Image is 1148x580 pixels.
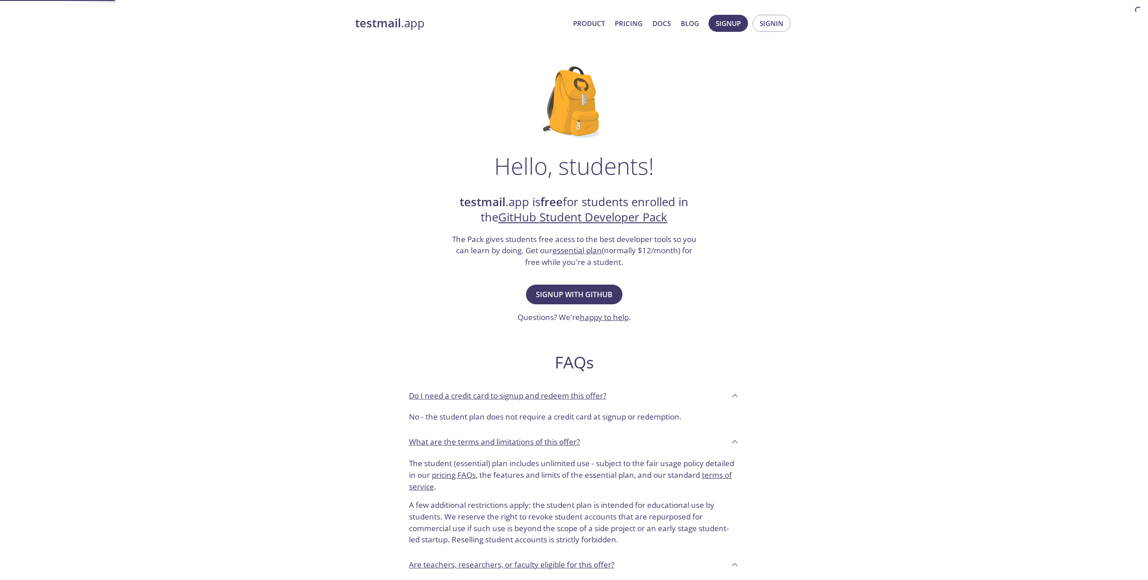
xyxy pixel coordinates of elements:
[498,209,667,225] a: GitHub Student Developer Pack
[409,436,580,448] p: What are the terms and limitations of this offer?
[494,152,654,179] h1: Hello, students!
[402,383,746,407] div: Do I need a credit card to signup and redeem this offer?
[402,553,746,577] div: Are teachers, researchers, or faculty eligible for this offer?
[517,312,631,323] h3: Questions? We're .
[580,312,629,322] a: happy to help
[652,17,671,29] a: Docs
[716,17,741,29] span: Signup
[460,194,505,210] strong: testmail
[451,195,697,225] h2: .app is for students enrolled in the
[681,17,699,29] a: Blog
[409,390,606,402] p: Do I need a credit card to signup and redeem this offer?
[409,492,739,545] p: A few additional restrictions apply: the student plan is intended for educational use by students...
[526,285,622,304] button: Signup with GitHub
[573,17,605,29] a: Product
[709,15,748,32] button: Signup
[540,194,563,210] strong: free
[451,234,697,268] h3: The Pack gives students free acess to the best developer tools so you can learn by doing. Get our...
[355,15,401,31] strong: testmail
[409,458,739,492] p: The student (essential) plan includes unlimited use - subject to the fair usage policy detailed i...
[552,245,602,255] a: essential plan
[402,454,746,553] div: What are the terms and limitations of this offer?
[615,17,643,29] a: Pricing
[402,407,746,430] div: Do I need a credit card to signup and redeem this offer?
[409,559,614,571] p: Are teachers, researchers, or faculty eligible for this offer?
[543,66,605,138] img: github-student-backpack.png
[752,15,791,32] button: Signin
[409,470,732,492] a: terms of service
[402,352,746,372] h2: FAQs
[432,470,476,480] a: pricing FAQs
[760,17,783,29] span: Signin
[536,288,613,301] span: Signup with GitHub
[402,430,746,454] div: What are the terms and limitations of this offer?
[409,411,739,423] p: No - the student plan does not require a credit card at signup or redemption.
[355,16,566,31] a: testmail.app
